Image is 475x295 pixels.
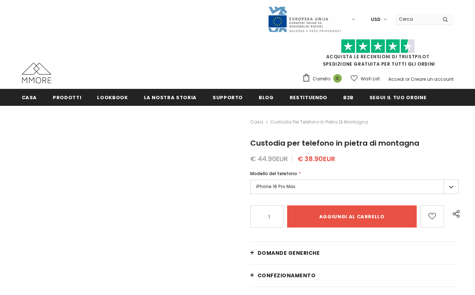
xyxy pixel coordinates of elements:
[97,94,128,101] span: Lookbook
[250,264,459,287] a: CONFEZIONAMENTO
[97,89,128,105] a: Lookbook
[270,118,368,126] span: Custodia per telefono in pietra di montagna
[22,63,51,83] img: Casi MMORE
[53,94,81,101] span: Prodotti
[258,249,320,257] span: Domande generiche
[250,180,459,194] label: iPhone 16 Pro Max
[259,94,274,101] span: Blog
[351,72,380,85] a: Wish List
[343,89,354,105] a: B2B
[22,94,37,101] span: Casa
[405,76,410,82] span: or
[371,16,381,23] span: USD
[302,42,454,67] span: SPEDIZIONE GRATUITA PER TUTTI GLI ORDINI
[250,170,297,177] span: Modello del telefono
[250,242,459,264] a: Domande generiche
[290,89,327,105] a: Restituendo
[290,94,327,101] span: Restituendo
[341,39,415,53] img: Fidati di Pilot Stars
[313,75,330,83] span: Carrello
[259,89,274,105] a: Blog
[333,74,342,83] span: 0
[411,76,454,82] a: Creare un account
[53,89,81,105] a: Prodotti
[250,138,419,148] span: Custodia per telefono in pietra di montagna
[287,205,417,228] input: Aggiungi al carrello
[343,94,354,101] span: B2B
[395,14,437,24] input: Search Site
[302,73,345,84] a: Carrello 0
[144,89,197,105] a: La nostra storia
[22,89,37,105] a: Casa
[388,76,404,82] a: Accedi
[268,16,341,22] a: Javni Razpis
[326,53,430,60] a: Acquista le recensioni di TrustPilot
[213,89,243,105] a: supporto
[250,154,288,163] span: € 44.90EUR
[144,94,197,101] span: La nostra storia
[361,75,380,83] span: Wish List
[213,94,243,101] span: supporto
[268,6,341,33] img: Javni Razpis
[369,89,426,105] a: Segui il tuo ordine
[369,94,426,101] span: Segui il tuo ordine
[297,154,335,163] span: € 38.90EUR
[250,118,263,126] a: Casa
[258,272,316,279] span: CONFEZIONAMENTO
